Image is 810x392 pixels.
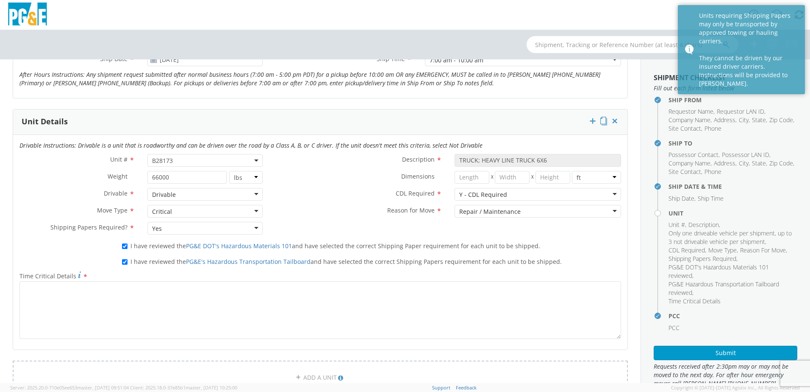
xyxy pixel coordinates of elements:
li: , [669,280,795,297]
span: City [739,159,749,167]
li: , [717,107,766,116]
li: , [669,263,795,280]
span: Unit # [669,221,685,229]
span: Reason For Move [740,246,786,254]
span: I have reviewed the and have selected the correct Shipping Papers requirement for each unit to be... [130,258,562,266]
li: , [739,116,750,124]
span: Ship Time [698,194,724,202]
span: Site Contact [669,168,701,176]
li: , [722,151,771,159]
li: , [714,159,737,168]
li: , [669,107,715,116]
span: Move Type [97,206,128,214]
li: , [769,159,794,168]
li: , [669,194,696,203]
span: Phone [705,168,721,176]
li: , [752,159,767,168]
span: Server: 2025.20.0-710e05ee653 [10,384,129,391]
span: Client: 2025.18.0-37e85b1 [130,384,237,391]
span: Copyright © [DATE]-[DATE] Agistix Inc., All Rights Reserved [671,384,800,391]
input: Shipment, Tracking or Reference Number (at least 4 chars) [527,36,738,53]
span: Site Contact [669,124,701,132]
span: Unit # [110,155,128,163]
span: Dimensions [401,172,435,180]
span: master, [DATE] 09:51:04 [77,384,129,391]
span: Zip Code [769,159,793,167]
a: Feedback [456,384,477,391]
li: , [740,246,787,255]
div: 7:00 am - 10:00 am [430,56,483,64]
span: Shipping Papers Required [669,255,736,263]
span: Drivable [104,189,128,197]
li: , [669,151,720,159]
span: Ship Date [669,194,694,202]
span: B28173 [152,157,258,165]
span: Ship Date [100,55,128,63]
span: PG&E DOT's Hazardous Materials 101 reviewed [669,263,769,280]
span: Reason for Move [387,206,435,214]
li: , [669,229,795,246]
div: Units requiring Shipping Papers may only be transported by approved towing or hauling carriers. T... [699,11,799,88]
span: Description [402,155,435,163]
span: CDL Required [396,189,435,197]
span: Shipping Papers Required? [50,223,128,231]
span: Fill out each form listed below [654,84,797,92]
span: Requestor LAN ID [717,107,764,115]
div: Critical [152,207,172,216]
span: Address [714,116,735,124]
span: PCC [669,324,680,332]
h4: PCC [669,313,797,319]
h4: Ship From [669,97,797,103]
li: , [769,116,794,124]
span: B28173 [147,154,263,167]
li: , [669,168,702,176]
div: Yes [152,224,162,233]
div: Repair / Maintenance [459,207,521,216]
span: State [752,159,766,167]
i: After Hours Instructions: Any shipment request submitted after normal business hours (7:00 am - 5... [19,70,600,87]
button: Submit [654,346,797,360]
input: Length [455,171,489,184]
h4: Ship Date & Time [669,183,797,190]
li: , [688,221,720,229]
span: PG&E Hazardous Transportation Tailboard reviewed [669,280,779,297]
div: Y - CDL Required [459,190,507,199]
span: Requests received after 2:30pm may or may not be moved to the next day. For after hour emergency ... [654,362,797,388]
span: master, [DATE] 10:25:00 [186,384,237,391]
span: Move Type [708,246,737,254]
input: I have reviewed thePG&E DOT's Hazardous Materials 101and have selected the correct Shipping Paper... [122,244,128,249]
strong: Shipment Checklist [654,73,726,82]
img: pge-logo-06675f144f4cfa6a6814.png [6,3,49,28]
span: Time Critical Details [19,272,76,280]
span: Description [688,221,719,229]
span: Zip Code [769,116,793,124]
span: Possessor Contact [669,151,718,159]
h3: Unit Details [22,118,68,126]
input: Width [495,171,530,184]
span: I have reviewed the and have selected the correct Shipping Paper requirement for each unit to be ... [130,242,540,250]
span: Ship Time [377,55,405,63]
span: X [530,171,535,184]
input: I have reviewed thePG&E's Hazardous Transportation Tailboardand have selected the correct Shippin... [122,259,128,265]
span: State [752,116,766,124]
span: Weight [108,172,128,180]
span: Address [714,159,735,167]
li: , [669,124,702,133]
li: , [669,255,738,263]
a: Support [432,384,450,391]
li: , [739,159,750,168]
a: PG&E DOT's Hazardous Materials 101 [186,242,292,250]
span: Company Name [669,159,710,167]
h4: Ship To [669,140,797,146]
span: Time Critical Details [669,297,721,305]
h4: Unit [669,210,797,216]
li: , [669,221,686,229]
input: Height [535,171,570,184]
span: Company Name [669,116,710,124]
i: Drivable Instructions: Drivable is a unit that is roadworthy and can be driven over the road by a... [19,141,483,149]
div: Drivable [152,190,176,199]
span: Phone [705,124,721,132]
span: Requestor Name [669,107,713,115]
li: , [669,159,712,168]
span: CDL Required [669,246,705,254]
